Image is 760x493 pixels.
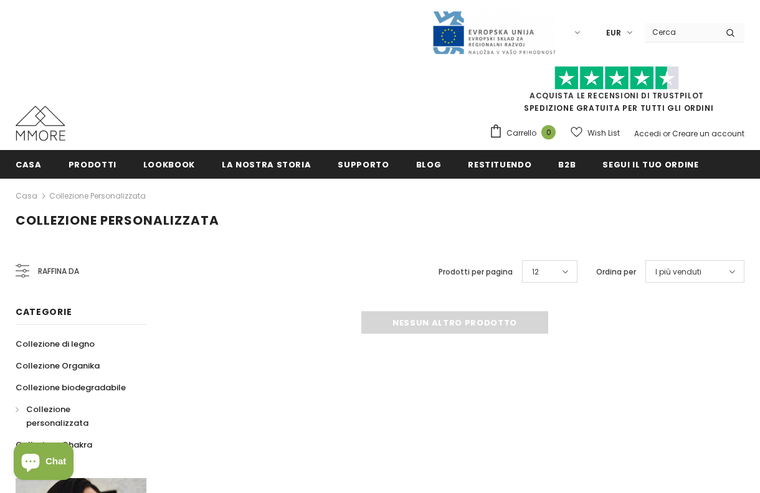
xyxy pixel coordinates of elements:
a: Accedi [634,128,661,139]
span: or [663,128,670,139]
a: B2B [558,150,576,178]
a: Casa [16,189,37,204]
a: Carrello 0 [489,124,562,143]
a: Collezione biodegradabile [16,377,126,398]
inbox-online-store-chat: Shopify online store chat [10,443,77,483]
input: Search Site [645,23,716,41]
a: Blog [416,150,442,178]
span: EUR [606,27,621,39]
a: Wish List [571,122,620,144]
a: supporto [338,150,389,178]
span: 12 [532,266,539,278]
span: Collezione Chakra [16,439,92,451]
span: Wish List [587,127,620,139]
span: Raffina da [38,265,79,278]
a: Collezione Organika [16,355,100,377]
span: Blog [416,159,442,171]
a: Casa [16,150,42,178]
a: Creare un account [672,128,744,139]
a: Javni Razpis [432,27,556,37]
span: Restituendo [468,159,531,171]
img: Casi MMORE [16,106,65,141]
span: SPEDIZIONE GRATUITA PER TUTTI GLI ORDINI [489,72,744,113]
label: Prodotti per pagina [439,266,513,278]
a: Prodotti [69,150,116,178]
span: Prodotti [69,159,116,171]
span: B2B [558,159,576,171]
span: I più venduti [655,266,701,278]
span: 0 [541,125,556,139]
a: Segui il tuo ordine [602,150,698,178]
span: Collezione Organika [16,360,100,372]
a: Lookbook [143,150,195,178]
span: Collezione biodegradabile [16,382,126,393]
span: La nostra storia [222,159,311,171]
span: Casa [16,159,42,171]
img: Javni Razpis [432,10,556,55]
a: Collezione personalizzata [49,190,146,201]
span: Segui il tuo ordine [602,159,698,171]
a: La nostra storia [222,150,311,178]
a: Collezione Chakra [16,434,92,456]
span: Collezione di legno [16,338,95,350]
a: Collezione personalizzata [16,398,133,434]
span: supporto [338,159,389,171]
a: Collezione di legno [16,333,95,355]
span: Lookbook [143,159,195,171]
label: Ordina per [596,266,636,278]
img: Fidati di Pilot Stars [554,66,679,90]
a: Acquista le recensioni di TrustPilot [530,90,704,101]
span: Categorie [16,306,72,318]
a: Restituendo [468,150,531,178]
span: Collezione personalizzata [26,403,88,429]
span: Collezione personalizzata [16,212,219,229]
span: Carrello [506,127,536,139]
